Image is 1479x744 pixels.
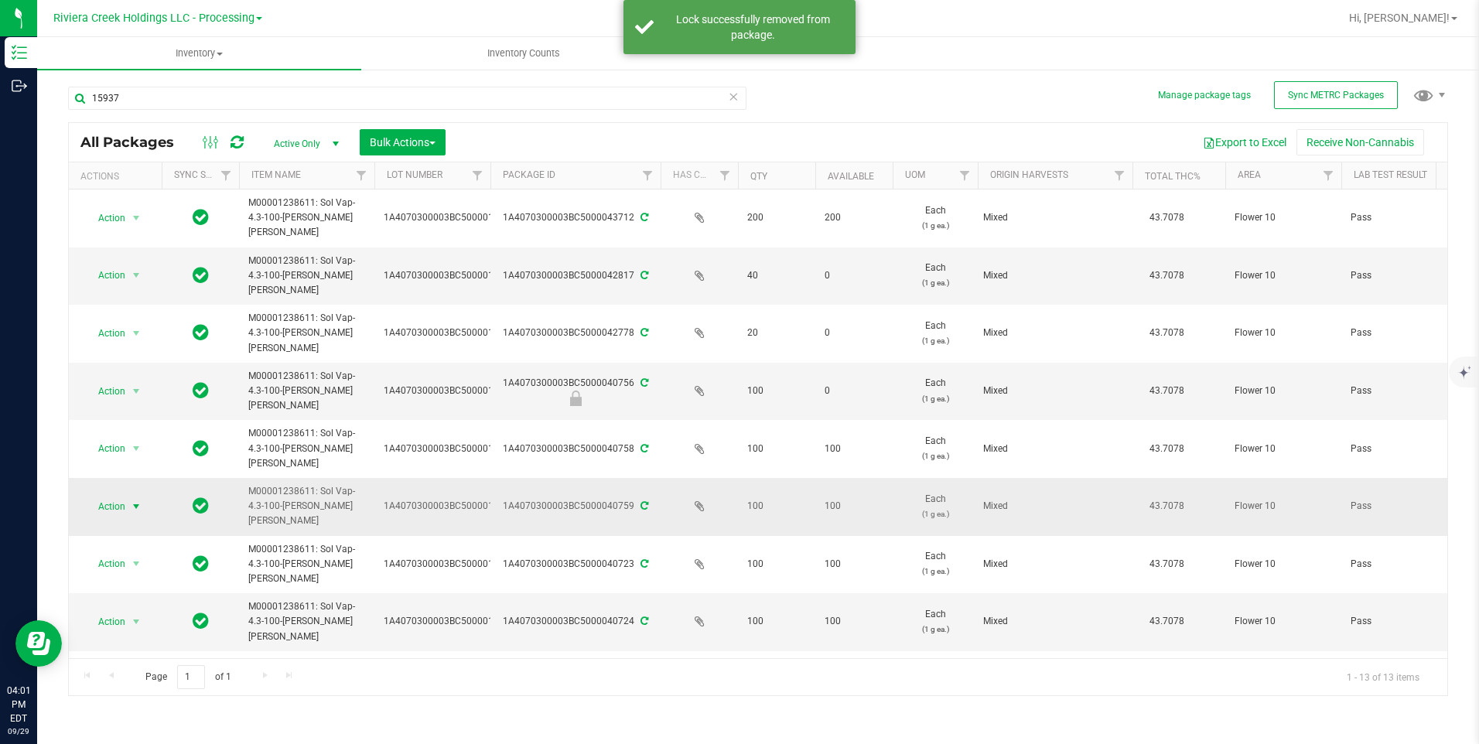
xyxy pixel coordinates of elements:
[213,162,239,189] a: Filter
[1351,326,1448,340] span: Pass
[902,261,968,290] span: Each
[193,495,209,517] span: In Sync
[902,275,968,290] p: (1 g ea.)
[1235,442,1332,456] span: Flower 10
[1235,268,1332,283] span: Flower 10
[127,553,146,575] span: select
[983,384,1128,398] div: Value 1: Mixed
[902,492,968,521] span: Each
[825,384,883,398] span: 0
[1288,90,1384,101] span: Sync METRC Packages
[1235,326,1332,340] span: Flower 10
[747,384,806,398] span: 100
[1107,162,1132,189] a: Filter
[465,162,490,189] a: Filter
[84,553,126,575] span: Action
[828,171,874,182] a: Available
[384,210,515,225] span: 1A4070300003BC5000015937
[384,268,515,283] span: 1A4070300003BC5000015937
[1351,442,1448,456] span: Pass
[1354,169,1427,180] a: Lab Test Result
[84,438,126,459] span: Action
[1142,610,1192,633] span: 43.7078
[1274,81,1398,109] button: Sync METRC Packages
[248,657,365,702] span: M00001238611: Sol Vap-4.3-100-[PERSON_NAME] [PERSON_NAME]
[825,268,883,283] span: 0
[488,268,663,283] div: 1A4070300003BC5000042817
[248,369,365,414] span: M00001238611: Sol Vap-4.3-100-[PERSON_NAME] [PERSON_NAME]
[248,254,365,299] span: M00001238611: Sol Vap-4.3-100-[PERSON_NAME] [PERSON_NAME]
[902,218,968,233] p: (1 g ea.)
[127,381,146,402] span: select
[1142,438,1192,460] span: 43.7078
[84,264,126,286] span: Action
[132,665,244,689] span: Page of 1
[1142,553,1192,575] span: 43.7078
[638,558,648,569] span: Sync from Compliance System
[80,134,190,151] span: All Packages
[635,162,661,189] a: Filter
[1351,210,1448,225] span: Pass
[361,37,685,70] a: Inventory Counts
[1238,169,1261,180] a: Area
[638,212,648,223] span: Sync from Compliance System
[37,46,361,60] span: Inventory
[1351,499,1448,514] span: Pass
[1316,162,1341,189] a: Filter
[902,333,968,348] p: (1 g ea.)
[638,270,648,281] span: Sync from Compliance System
[728,87,739,107] span: Clear
[983,268,1128,283] div: Value 1: Mixed
[638,500,648,511] span: Sync from Compliance System
[7,725,30,737] p: 09/29
[248,426,365,471] span: M00001238611: Sol Vap-4.3-100-[PERSON_NAME] [PERSON_NAME]
[488,210,663,225] div: 1A4070300003BC5000043712
[747,614,806,629] span: 100
[127,438,146,459] span: select
[1158,89,1251,102] button: Manage package tags
[747,557,806,572] span: 100
[902,391,968,406] p: (1 g ea.)
[983,557,1128,572] div: Value 1: Mixed
[177,665,205,689] input: 1
[488,442,663,456] div: 1A4070300003BC5000040758
[983,614,1128,629] div: Value 1: Mixed
[1142,380,1192,402] span: 43.7078
[825,557,883,572] span: 100
[1351,557,1448,572] span: Pass
[387,169,442,180] a: Lot Number
[248,484,365,529] span: M00001238611: Sol Vap-4.3-100-[PERSON_NAME] [PERSON_NAME]
[747,499,806,514] span: 100
[902,549,968,578] span: Each
[983,326,1128,340] div: Value 1: Mixed
[80,171,155,182] div: Actions
[488,557,663,572] div: 1A4070300003BC5000040723
[902,203,968,233] span: Each
[1432,162,1457,189] a: Filter
[1142,495,1192,517] span: 43.7078
[661,162,738,189] th: Has COA
[825,442,883,456] span: 100
[193,610,209,632] span: In Sync
[1351,614,1448,629] span: Pass
[193,438,209,459] span: In Sync
[84,381,126,402] span: Action
[825,326,883,340] span: 0
[488,391,663,406] div: Final Check Lock
[1235,384,1332,398] span: Flower 10
[902,607,968,636] span: Each
[902,507,968,521] p: (1 g ea.)
[127,207,146,229] span: select
[360,129,446,155] button: Bulk Actions
[825,210,883,225] span: 200
[193,264,209,286] span: In Sync
[349,162,374,189] a: Filter
[384,326,515,340] span: 1A4070300003BC5000015937
[902,622,968,636] p: (1 g ea.)
[712,162,738,189] a: Filter
[747,326,806,340] span: 20
[983,499,1128,514] div: Value 1: Mixed
[193,553,209,575] span: In Sync
[174,169,234,180] a: Sync Status
[7,684,30,725] p: 04:01 PM EDT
